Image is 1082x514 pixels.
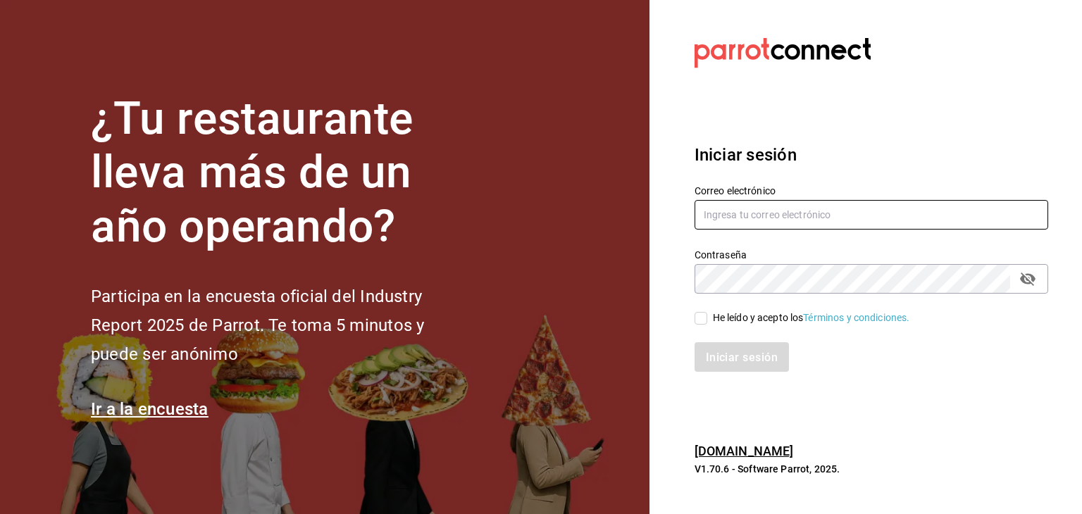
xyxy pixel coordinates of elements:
[695,444,794,458] a: [DOMAIN_NAME]
[695,184,776,196] font: Correo electrónico
[695,145,797,165] font: Iniciar sesión
[803,312,909,323] a: Términos y condiciones.
[713,312,804,323] font: He leído y acepto los
[1016,267,1040,291] button: campo de contraseña
[695,463,840,475] font: V1.70.6 - Software Parrot, 2025.
[91,92,413,253] font: ¿Tu restaurante lleva más de un año operando?
[695,249,747,260] font: Contraseña
[91,399,209,419] a: Ir a la encuesta
[695,200,1048,230] input: Ingresa tu correo electrónico
[91,287,424,364] font: Participa en la encuesta oficial del Industry Report 2025 de Parrot. Te toma 5 minutos y puede se...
